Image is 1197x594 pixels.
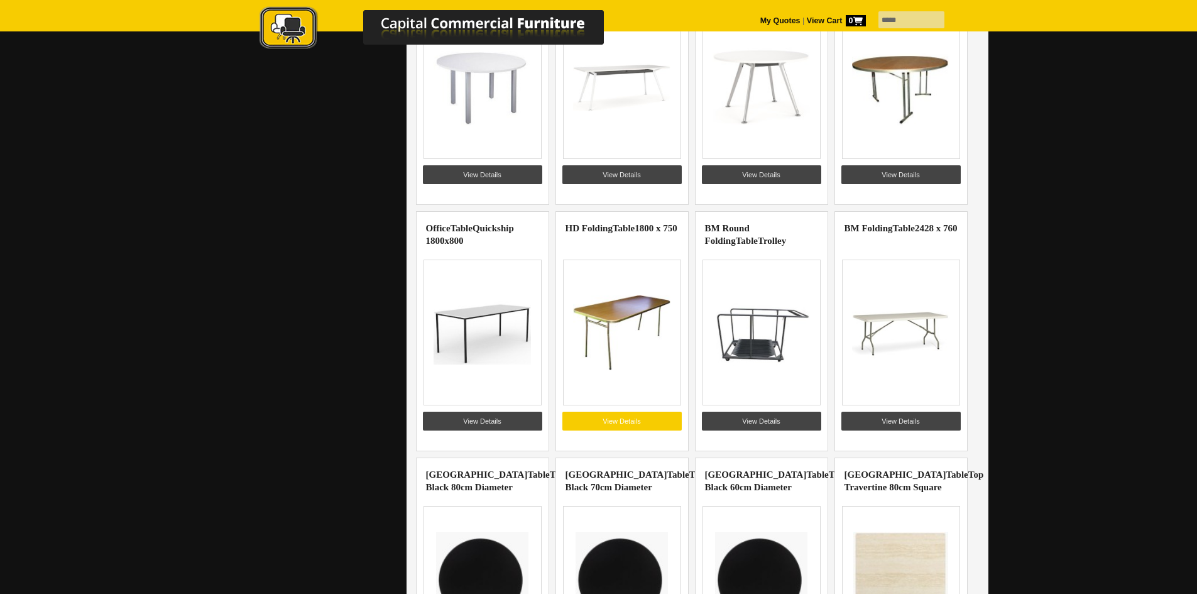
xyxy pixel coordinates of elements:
[562,412,682,431] a: View Details
[844,223,958,233] a: BM FoldingTable2428 x 760
[562,165,682,184] a: View Details
[807,16,866,25] strong: View Cart
[946,470,968,480] highlight: Table
[702,412,821,431] a: View Details
[806,470,828,480] highlight: Table
[846,15,866,26] span: 0
[527,470,549,480] highlight: Table
[804,16,865,25] a: View Cart0
[225,6,665,52] img: Capital Commercial Furniture Logo
[844,470,984,492] a: [GEOGRAPHIC_DATA]TableTop Travertine 80cm Square
[451,223,473,233] highlight: Table
[426,470,566,492] a: [GEOGRAPHIC_DATA]TableTop Black 80cm Diameter
[893,223,915,233] highlight: Table
[225,6,665,56] a: Capital Commercial Furniture Logo
[702,165,821,184] a: View Details
[566,470,705,492] a: [GEOGRAPHIC_DATA]TableTop Black 70cm Diameter
[667,470,689,480] highlight: Table
[426,223,514,246] a: OfficeTableQuickship 1800x800
[841,165,961,184] a: View Details
[736,236,758,246] highlight: Table
[760,16,801,25] a: My Quotes
[423,412,542,431] a: View Details
[613,223,635,233] highlight: Table
[423,165,542,184] a: View Details
[566,223,677,233] a: HD FoldingTable1800 x 750
[705,223,787,246] a: BM Round FoldingTableTrolley
[705,470,844,492] a: [GEOGRAPHIC_DATA]TableTop Black 60cm Diameter
[841,412,961,431] a: View Details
